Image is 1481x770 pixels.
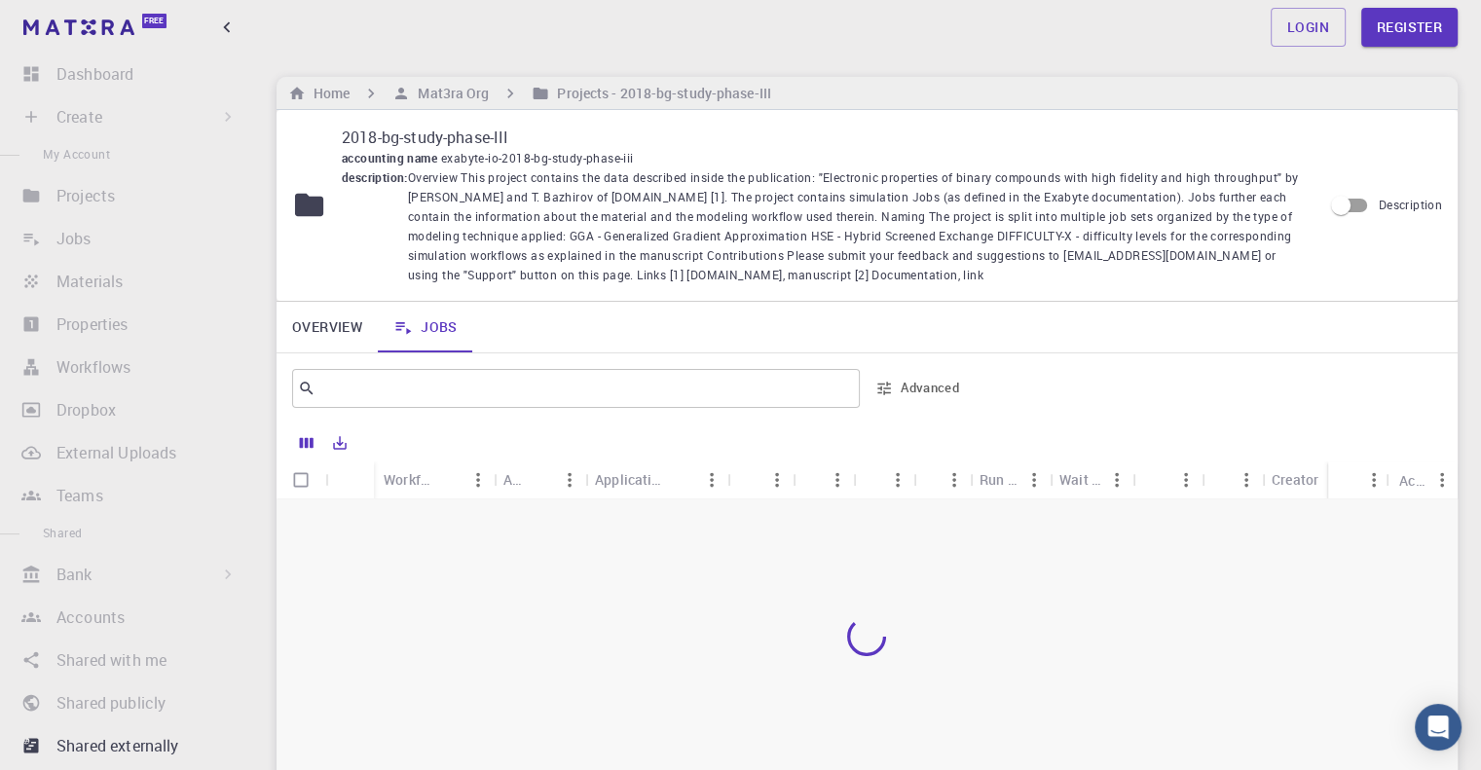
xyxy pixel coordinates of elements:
a: Login [1271,8,1346,47]
button: Menu [1018,464,1050,495]
div: Application Version [585,460,727,498]
span: accounting name [342,150,441,165]
span: exabyte-io-2018-bg-study-phase-iii [441,150,642,165]
a: Free [19,12,174,43]
div: Application [494,460,585,498]
button: Menu [761,464,793,495]
p: Shared externally [56,734,179,757]
button: Sort [802,464,833,495]
button: Menu [882,464,913,495]
div: Actions [1389,461,1458,499]
div: Run Time [970,460,1050,498]
div: Cluster [727,460,793,498]
button: Menu [822,464,853,495]
div: Application Version [595,460,665,498]
div: Owner [1202,460,1262,498]
button: Menu [1426,464,1458,495]
button: Sort [737,464,768,495]
div: Status [1328,461,1389,499]
button: Sort [1318,464,1350,495]
div: Run Time [980,460,1018,498]
button: Sort [523,464,554,495]
p: 2018-bg-study-phase-III [342,126,1307,149]
button: Menu [1231,464,1262,495]
button: Export [323,427,356,458]
nav: breadcrumb [284,83,775,104]
img: logo [23,19,134,35]
div: Workflow Name [384,460,431,498]
div: Created [1132,460,1202,498]
h6: Mat3ra Org [410,83,489,104]
button: Sort [665,464,696,495]
span: Shared [43,525,82,540]
button: Sort [863,464,894,495]
a: Jobs [378,302,473,352]
div: Nodes [853,460,913,498]
span: My Account [43,146,110,162]
h6: Projects - 2018-bg-study-phase-III [549,83,770,104]
button: Sort [1338,464,1369,495]
div: Queue [793,460,853,498]
button: Menu [1358,464,1389,495]
button: Menu [1170,464,1202,495]
span: Description [1379,197,1442,212]
button: Menu [463,464,494,495]
button: Sort [431,464,463,495]
a: Overview [277,302,378,352]
button: Menu [939,464,970,495]
a: Register [1361,8,1458,47]
button: Menu [1101,464,1132,495]
span: Free [144,16,164,26]
span: description : [342,168,408,284]
button: Columns [290,427,323,458]
button: Sort [1142,464,1173,495]
button: Menu [554,464,585,495]
button: Menu [696,464,727,495]
div: Wait Time [1059,460,1101,498]
button: Sort [1211,464,1242,495]
button: Advanced [868,373,969,404]
span: Overview This project contains the data described inside the publication: "Electronic properties ... [408,168,1307,284]
a: Shared externally [16,726,245,765]
div: Creator [1272,460,1318,498]
div: Open Intercom Messenger [1415,704,1462,751]
div: Workflow Name [374,460,494,498]
div: Icon [325,461,374,499]
div: Application [503,460,523,498]
div: Actions [1399,461,1426,499]
h6: Home [306,83,350,104]
div: Wait Time [1050,460,1132,498]
div: Cores [913,460,970,498]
